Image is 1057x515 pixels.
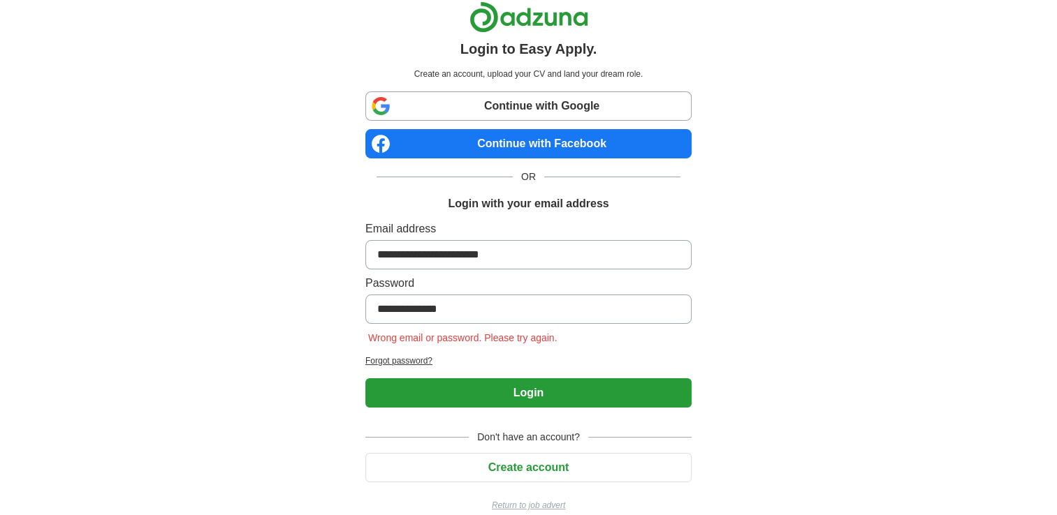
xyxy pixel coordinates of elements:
[460,38,597,59] h1: Login to Easy Apply.
[365,354,692,367] a: Forgot password?
[365,129,692,158] a: Continue with Facebook
[365,378,692,408] button: Login
[365,221,692,237] label: Email address
[368,68,689,80] p: Create an account, upload your CV and land your dream role.
[365,499,692,512] a: Return to job advert
[365,332,560,343] span: Wrong email or password. Please try again.
[365,461,692,473] a: Create account
[469,430,588,445] span: Don't have an account?
[469,1,588,33] img: Adzuna logo
[365,275,692,292] label: Password
[448,195,608,212] h1: Login with your email address
[513,170,544,184] span: OR
[365,453,692,482] button: Create account
[365,91,692,121] a: Continue with Google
